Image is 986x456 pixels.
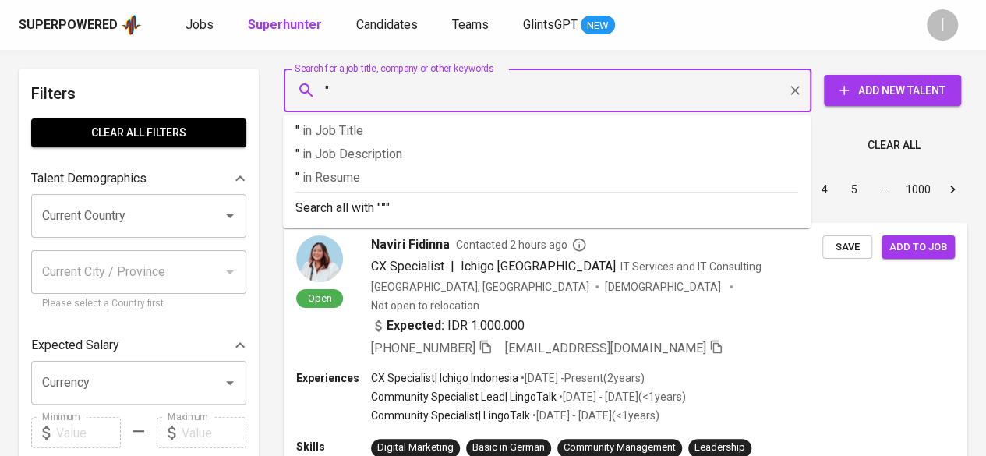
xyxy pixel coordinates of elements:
div: Basic in German [472,440,545,455]
button: Open [219,205,241,227]
b: Superhunter [248,17,322,32]
a: Superpoweredapp logo [19,13,142,37]
p: " [295,168,798,187]
span: [DEMOGRAPHIC_DATA] [605,279,723,295]
b: " [381,200,386,215]
div: Superpowered [19,16,118,34]
p: Not open to relocation [371,298,479,313]
button: Clear [784,80,806,101]
button: Go to page 5 [842,177,867,202]
span: Add to job [889,239,947,256]
div: Community Management [564,440,676,455]
p: " [295,145,798,164]
p: Community Specialist | LingoTalk [371,408,530,423]
h6: Filters [31,81,246,106]
span: Ichigo [GEOGRAPHIC_DATA] [461,259,616,274]
span: Candidates [356,17,418,32]
span: | [451,257,454,276]
span: Jobs [186,17,214,32]
div: … [871,182,896,197]
img: b80daf64a90a0f69b856098c4b9f679c.png [296,235,343,282]
button: Go to page 1000 [901,177,935,202]
span: Open [302,292,338,305]
p: Search all with " " [295,199,798,217]
a: Jobs [186,16,217,35]
p: Expected Salary [31,336,119,355]
input: Value [56,417,121,448]
span: Contacted 2 hours ago [456,237,587,253]
span: Teams [452,17,489,32]
div: Talent Demographics [31,163,246,194]
span: NEW [581,18,615,34]
b: Expected: [387,316,444,335]
p: " [295,122,798,140]
p: Community Specialist Lead | LingoTalk [371,389,557,405]
p: Talent Demographics [31,169,147,188]
div: [GEOGRAPHIC_DATA], [GEOGRAPHIC_DATA] [371,279,589,295]
span: Naviri Fidinna [371,235,450,254]
div: IDR 1.000.000 [371,316,525,335]
p: Please select a Country first [42,296,235,312]
a: Candidates [356,16,421,35]
div: Expected Salary [31,330,246,361]
img: app logo [121,13,142,37]
nav: pagination navigation [691,177,967,202]
span: [EMAIL_ADDRESS][DOMAIN_NAME] [505,341,706,355]
div: Digital Marketing [377,440,454,455]
p: • [DATE] - [DATE] ( <1 years ) [530,408,659,423]
p: • [DATE] - Present ( 2 years ) [518,370,645,386]
span: IT Services and IT Consulting [620,260,762,273]
button: Go to next page [940,177,965,202]
span: Add New Talent [836,81,949,101]
button: Save [822,235,872,260]
span: Clear All [868,136,921,155]
span: GlintsGPT [523,17,578,32]
div: I [927,9,958,41]
input: Value [182,417,246,448]
span: CX Specialist [371,259,444,274]
button: Add to job [882,235,955,260]
span: [PHONE_NUMBER] [371,341,475,355]
button: Go to page 4 [812,177,837,202]
span: in Job Title [302,123,363,138]
a: GlintsGPT NEW [523,16,615,35]
a: Superhunter [248,16,325,35]
p: Experiences [296,370,371,386]
span: in Resume [302,170,360,185]
button: Add New Talent [824,75,961,106]
a: Teams [452,16,492,35]
p: Skills [296,439,371,454]
div: Leadership [694,440,745,455]
svg: By Batam recruiter [571,237,587,253]
button: Open [219,372,241,394]
span: Clear All filters [44,123,234,143]
p: • [DATE] - [DATE] ( <1 years ) [557,389,686,405]
button: Clear All [861,131,927,160]
span: Save [830,239,864,256]
button: Clear All filters [31,118,246,147]
p: CX Specialist | Ichigo Indonesia [371,370,518,386]
span: in Job Description [302,147,402,161]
